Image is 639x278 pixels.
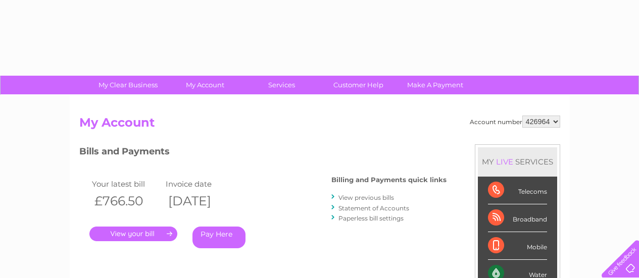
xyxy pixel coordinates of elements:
div: LIVE [494,157,515,166]
a: View previous bills [338,194,394,201]
h3: Bills and Payments [79,144,447,162]
div: Telecoms [488,177,547,204]
div: Broadband [488,204,547,232]
div: Mobile [488,232,547,260]
a: Make A Payment [394,76,477,94]
th: £766.50 [89,191,163,211]
th: [DATE] [163,191,237,211]
h2: My Account [79,116,560,135]
div: Account number [470,116,560,128]
a: Paperless bill settings [338,214,404,222]
a: . [89,227,177,241]
a: My Account [163,76,247,94]
a: My Clear Business [86,76,170,94]
div: MY SERVICES [478,147,557,176]
a: Pay Here [192,227,245,248]
a: Statement of Accounts [338,204,409,212]
a: Customer Help [317,76,400,94]
h4: Billing and Payments quick links [331,176,447,184]
td: Invoice date [163,177,237,191]
a: Services [240,76,323,94]
td: Your latest bill [89,177,163,191]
